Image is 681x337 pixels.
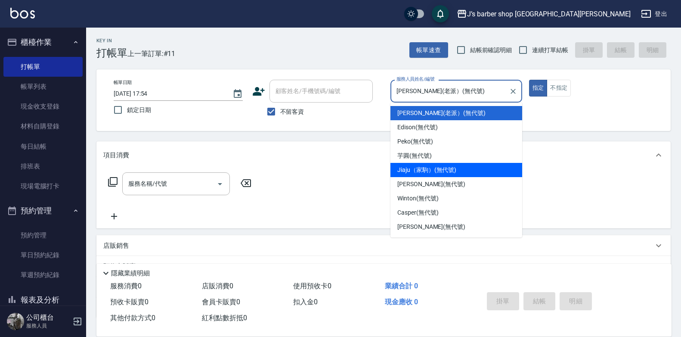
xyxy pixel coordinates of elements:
span: [PERSON_NAME] (無代號) [397,222,465,231]
a: 排班表 [3,156,83,176]
a: 現場電腦打卡 [3,176,83,196]
a: 每日結帳 [3,137,83,156]
p: 店販銷售 [103,241,129,250]
span: 使用預收卡 0 [293,282,331,290]
span: 其他付款方式 0 [110,314,155,322]
span: 業績合計 0 [385,282,418,290]
img: Person [7,313,24,330]
span: Peko (無代號) [397,137,433,146]
button: save [432,5,449,22]
a: 預約管理 [3,225,83,245]
div: 項目消費 [96,141,671,169]
span: Jiaju（家駒） (無代號) [397,165,456,175]
span: 結帳前確認明細 [470,46,512,55]
button: Choose date, selected date is 2025-10-07 [227,84,248,104]
div: 預收卡販賣 [96,256,671,277]
p: 隱藏業績明細 [111,269,150,278]
a: 材料自購登錄 [3,116,83,136]
span: 現金應收 0 [385,298,418,306]
button: 登出 [638,6,671,22]
a: 現金收支登錄 [3,97,83,116]
span: 店販消費 0 [202,282,233,290]
button: 指定 [529,80,548,97]
label: 帳單日期 [114,79,132,86]
button: 不指定 [547,80,571,97]
span: Edison (無代號) [397,123,437,132]
p: 服務人員 [26,322,70,330]
a: 單週預約紀錄 [3,265,83,285]
span: 服務消費 0 [110,282,142,290]
img: Logo [10,8,35,19]
span: 扣入金 0 [293,298,318,306]
span: [PERSON_NAME](老派） (無代號) [397,109,486,118]
button: Clear [507,85,519,97]
h3: 打帳單 [96,47,127,59]
span: 會員卡販賣 0 [202,298,240,306]
a: 單日預約紀錄 [3,245,83,265]
span: Winton (無代號) [397,194,438,203]
button: J’s barber shop [GEOGRAPHIC_DATA][PERSON_NAME] [453,5,634,23]
button: 櫃檯作業 [3,31,83,53]
span: 連續打單結帳 [532,46,568,55]
span: Casper (無代號) [397,208,438,217]
p: 項目消費 [103,151,129,160]
h2: Key In [96,38,127,44]
span: 上一筆訂單:#11 [127,48,176,59]
button: 帳單速查 [409,42,448,58]
a: 帳單列表 [3,77,83,97]
span: 不留客資 [280,107,304,116]
input: YYYY/MM/DD hh:mm [114,87,224,101]
span: 鎖定日期 [127,106,151,115]
span: [PERSON_NAME] (無代號) [397,180,465,189]
h5: 公司櫃台 [26,313,70,322]
button: 報表及分析 [3,289,83,311]
span: 預收卡販賣 0 [110,298,149,306]
span: 紅利點數折抵 0 [202,314,247,322]
div: J’s barber shop [GEOGRAPHIC_DATA][PERSON_NAME] [467,9,631,19]
button: Open [213,177,227,191]
span: 不指定 (無代號) [397,237,438,246]
label: 服務人員姓名/編號 [396,76,434,82]
button: 預約管理 [3,200,83,222]
div: 店販銷售 [96,235,671,256]
a: 打帳單 [3,57,83,77]
p: 預收卡販賣 [103,262,136,271]
span: 芋圓 (無代號) [397,151,432,160]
